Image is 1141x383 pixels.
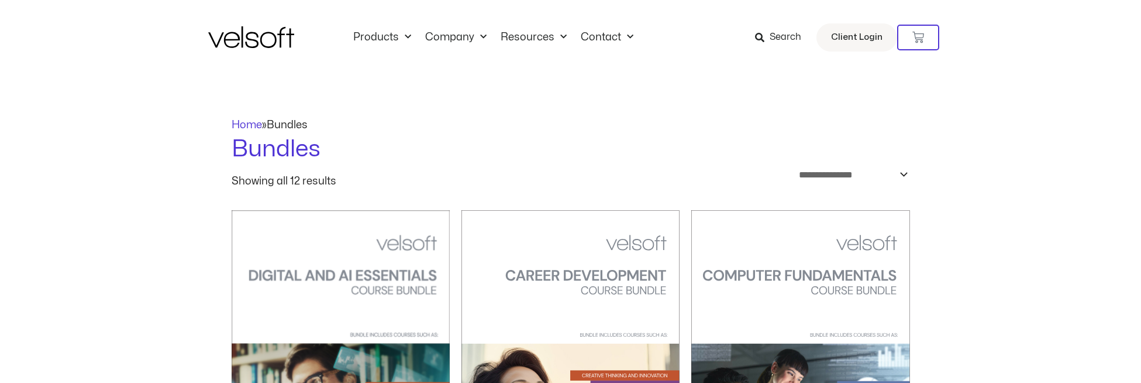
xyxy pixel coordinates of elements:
[831,30,883,45] span: Client Login
[267,120,308,130] span: Bundles
[232,120,262,130] a: Home
[574,31,640,44] a: ContactMenu Toggle
[346,31,640,44] nav: Menu
[232,133,910,166] h1: Bundles
[770,30,801,45] span: Search
[346,31,418,44] a: ProductsMenu Toggle
[418,31,494,44] a: CompanyMenu Toggle
[791,166,910,184] select: Shop order
[232,176,336,187] p: Showing all 12 results
[494,31,574,44] a: ResourcesMenu Toggle
[816,23,897,52] a: Client Login
[755,28,809,47] a: Search
[208,26,294,48] img: Velsoft Training Materials
[232,120,308,130] span: »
